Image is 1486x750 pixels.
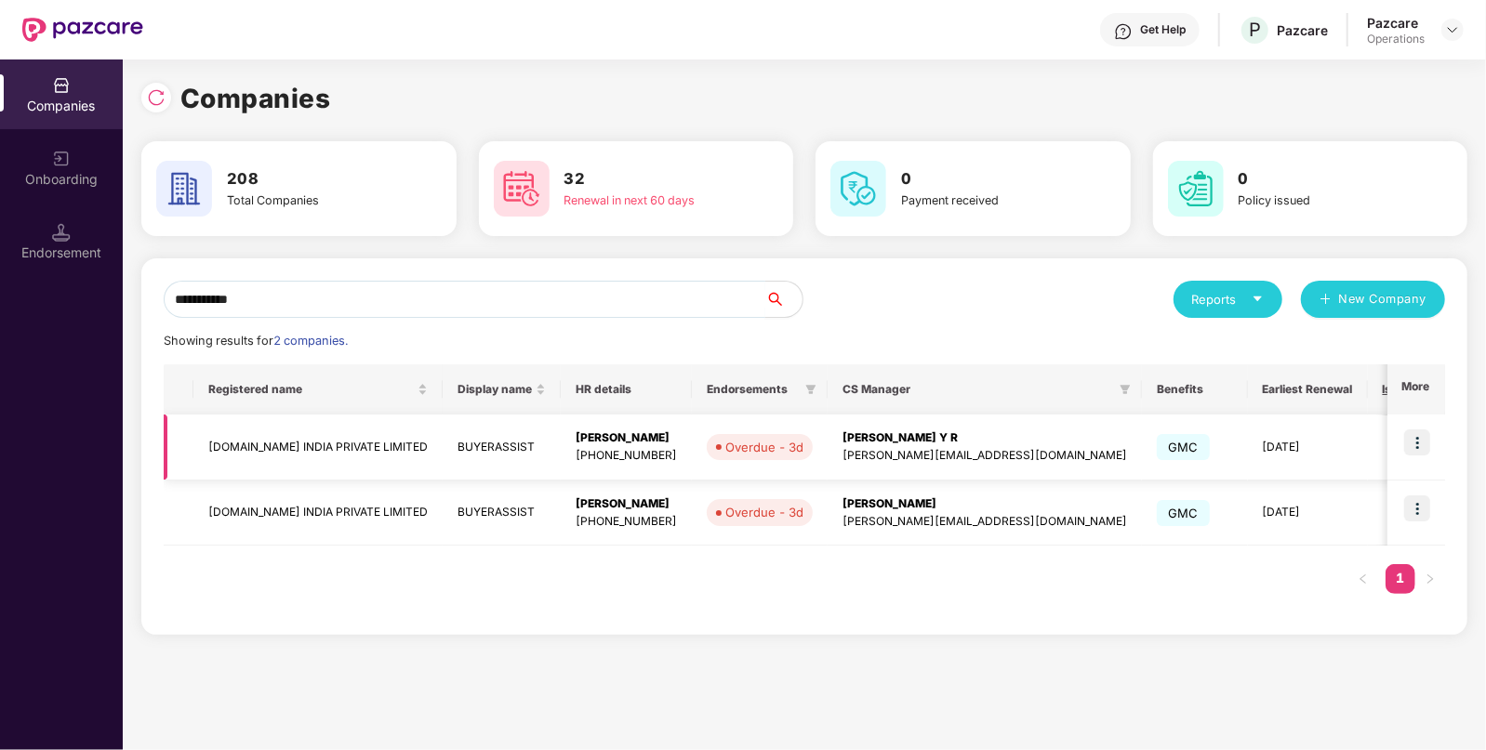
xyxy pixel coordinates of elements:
span: GMC [1157,500,1210,526]
span: caret-down [1252,293,1264,305]
th: Registered name [193,364,443,414]
a: 1 [1386,564,1415,592]
img: New Pazcare Logo [22,18,143,42]
th: Earliest Renewal [1248,364,1368,414]
img: icon [1404,495,1430,521]
div: [PERSON_NAME] [843,495,1127,513]
span: Endorsements [707,382,798,397]
button: search [764,281,803,318]
span: filter [805,384,816,395]
span: filter [1116,378,1134,401]
li: 1 [1386,564,1415,594]
img: svg+xml;base64,PHN2ZyBpZD0iQ29tcGFuaWVzIiB4bWxucz0iaHR0cDovL3d3dy53My5vcmcvMjAwMC9zdmciIHdpZHRoPS... [52,76,71,95]
span: P [1249,19,1261,41]
div: [PERSON_NAME] Y R [843,429,1127,447]
h3: 32 [564,167,724,191]
h3: 0 [1239,167,1399,191]
div: [PHONE_NUMBER] [576,447,677,465]
img: svg+xml;base64,PHN2ZyBpZD0iRHJvcGRvd24tMzJ4MzIiIHhtbG5zPSJodHRwOi8vd3d3LnczLm9yZy8yMDAwL3N2ZyIgd2... [1445,22,1460,37]
img: svg+xml;base64,PHN2ZyBpZD0iUmVsb2FkLTMyeDMyIiB4bWxucz0iaHR0cDovL3d3dy53My5vcmcvMjAwMC9zdmciIHdpZH... [147,88,166,107]
span: Issues [1383,382,1419,397]
li: Next Page [1415,564,1445,594]
h3: 208 [227,167,387,191]
div: Reports [1192,290,1264,309]
td: [DOMAIN_NAME] INDIA PRIVATE LIMITED [193,414,443,480]
img: svg+xml;base64,PHN2ZyB4bWxucz0iaHR0cDovL3d3dy53My5vcmcvMjAwMC9zdmciIHdpZHRoPSI2MCIgaGVpZ2h0PSI2MC... [1168,161,1224,217]
button: plusNew Company [1301,281,1445,318]
div: [PHONE_NUMBER] [576,513,677,531]
div: Total Companies [227,191,387,210]
td: [DATE] [1248,414,1368,480]
span: plus [1320,293,1332,308]
span: New Company [1339,290,1427,309]
img: svg+xml;base64,PHN2ZyB4bWxucz0iaHR0cDovL3d3dy53My5vcmcvMjAwMC9zdmciIHdpZHRoPSI2MCIgaGVpZ2h0PSI2MC... [830,161,886,217]
div: [PERSON_NAME] [576,429,677,447]
li: Previous Page [1348,564,1378,594]
th: Issues [1368,364,1448,414]
td: BUYERASSIST [443,480,561,546]
div: 3 [1383,504,1433,521]
div: [PERSON_NAME][EMAIL_ADDRESS][DOMAIN_NAME] [843,513,1127,531]
h1: Companies [180,78,331,119]
th: More [1387,364,1445,414]
img: svg+xml;base64,PHN2ZyB4bWxucz0iaHR0cDovL3d3dy53My5vcmcvMjAwMC9zdmciIHdpZHRoPSI2MCIgaGVpZ2h0PSI2MC... [156,161,212,217]
div: Pazcare [1367,14,1425,32]
div: Renewal in next 60 days [564,191,724,210]
div: Payment received [901,191,1061,210]
div: [PERSON_NAME] [576,495,677,513]
img: svg+xml;base64,PHN2ZyBpZD0iSGVscC0zMngzMiIgeG1sbnM9Imh0dHA6Ly93d3cudzMub3JnLzIwMDAvc3ZnIiB3aWR0aD... [1114,22,1133,41]
div: Overdue - 3d [725,503,803,521]
span: filter [802,378,820,401]
span: search [764,292,803,307]
span: GMC [1157,434,1210,460]
h3: 0 [901,167,1061,191]
span: filter [1120,384,1131,395]
span: Display name [458,382,532,397]
th: Display name [443,364,561,414]
span: right [1425,573,1436,585]
img: svg+xml;base64,PHN2ZyB3aWR0aD0iMTQuNSIgaGVpZ2h0PSIxNC41IiB2aWV3Qm94PSIwIDAgMTYgMTYiIGZpbGw9Im5vbm... [52,223,71,242]
img: icon [1404,429,1430,455]
th: HR details [561,364,692,414]
button: right [1415,564,1445,594]
span: Registered name [208,382,414,397]
img: svg+xml;base64,PHN2ZyB4bWxucz0iaHR0cDovL3d3dy53My5vcmcvMjAwMC9zdmciIHdpZHRoPSI2MCIgaGVpZ2h0PSI2MC... [494,161,550,217]
td: [DOMAIN_NAME] INDIA PRIVATE LIMITED [193,480,443,546]
th: Benefits [1142,364,1248,414]
td: [DATE] [1248,480,1368,546]
div: Pazcare [1277,21,1328,39]
button: left [1348,564,1378,594]
div: 3 [1383,439,1433,456]
div: Get Help [1140,22,1186,37]
div: [PERSON_NAME][EMAIL_ADDRESS][DOMAIN_NAME] [843,447,1127,465]
td: BUYERASSIST [443,414,561,480]
div: Operations [1367,32,1425,46]
span: left [1358,573,1369,585]
img: svg+xml;base64,PHN2ZyB3aWR0aD0iMjAiIGhlaWdodD0iMjAiIHZpZXdCb3g9IjAgMCAyMCAyMCIgZmlsbD0ibm9uZSIgeG... [52,150,71,168]
span: 2 companies. [273,334,348,348]
span: CS Manager [843,382,1112,397]
span: Showing results for [164,334,348,348]
div: Policy issued [1239,191,1399,210]
div: Overdue - 3d [725,438,803,456]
